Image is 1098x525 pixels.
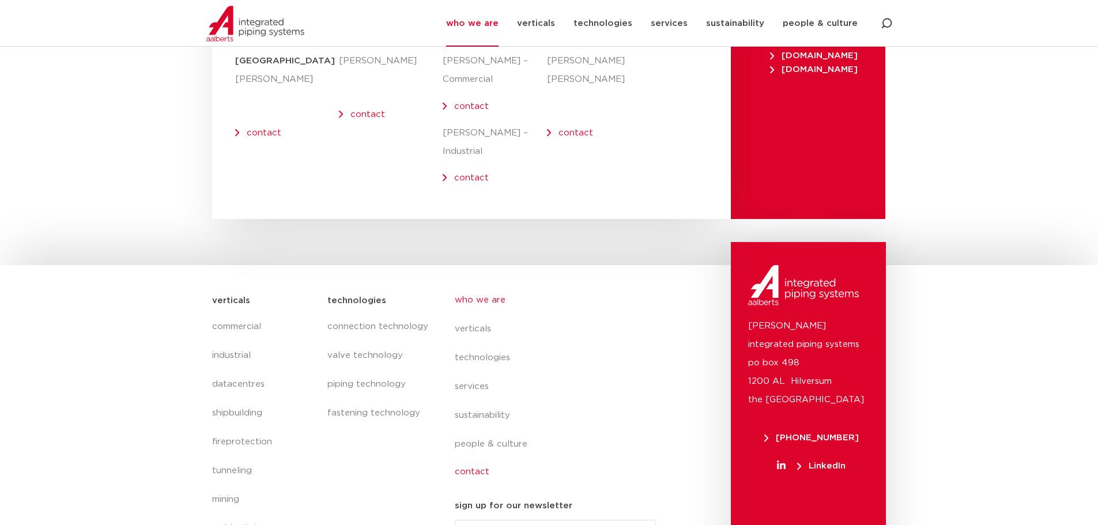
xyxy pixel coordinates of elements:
a: fireprotection [212,428,316,456]
nav: Menu [327,312,431,428]
p: [PERSON_NAME] [PERSON_NAME] [547,52,610,89]
a: piping technology [327,370,431,399]
a: contact [454,173,489,182]
h5: verticals [212,292,250,310]
p: [PERSON_NAME] [339,52,443,70]
a: tunneling [212,456,316,485]
a: sustainability [455,401,666,430]
a: services [455,372,666,401]
a: datacentres [212,370,316,399]
a: contact [350,110,385,119]
a: mining [212,485,316,514]
p: [PERSON_NAME] integrated piping systems po box 498 1200 AL Hilversum the [GEOGRAPHIC_DATA] [748,317,869,409]
a: contact [247,129,281,137]
a: who we are [455,286,666,315]
a: [DOMAIN_NAME] [765,65,862,74]
span: LinkedIn [797,462,846,470]
a: LinkedIn [748,462,874,470]
a: commercial [212,312,316,341]
span: [DOMAIN_NAME] [770,65,858,74]
p: [PERSON_NAME] [235,70,339,89]
a: people & culture [455,430,666,459]
a: industrial [212,341,316,370]
a: connection technology [327,312,431,341]
a: fastening technology [327,399,431,428]
a: valve technology [327,341,431,370]
p: [PERSON_NAME] – Industrial [443,124,546,161]
a: verticals [455,315,666,343]
span: [PHONE_NUMBER] [764,433,859,442]
span: [DOMAIN_NAME] [770,51,858,60]
h5: technologies [327,292,386,310]
nav: Menu [455,286,666,485]
a: contact [454,102,489,111]
a: technologies [455,343,666,372]
a: contact [559,129,593,137]
a: [PHONE_NUMBER] [748,433,874,442]
a: [DOMAIN_NAME] [765,51,862,60]
h5: sign up for our newsletter [455,497,572,515]
p: [PERSON_NAME] – Commercial [443,52,546,89]
a: shipbuilding [212,399,316,428]
a: contact [455,459,666,485]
